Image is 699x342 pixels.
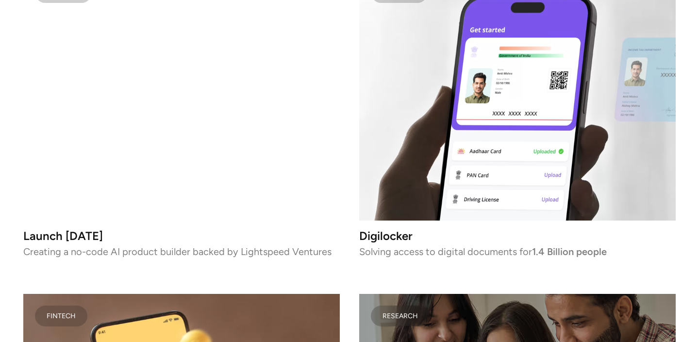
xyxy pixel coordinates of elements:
div: RESEARCH [383,313,418,318]
strong: 1.4 Billion people [532,246,607,257]
div: FINTECH [47,313,76,318]
p: Solving access to digital documents for [359,248,676,255]
h3: Digilocker [359,232,676,240]
h3: Launch [DATE] [23,232,340,240]
p: Creating a no-code AI product builder backed by Lightspeed Ventures [23,248,340,255]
